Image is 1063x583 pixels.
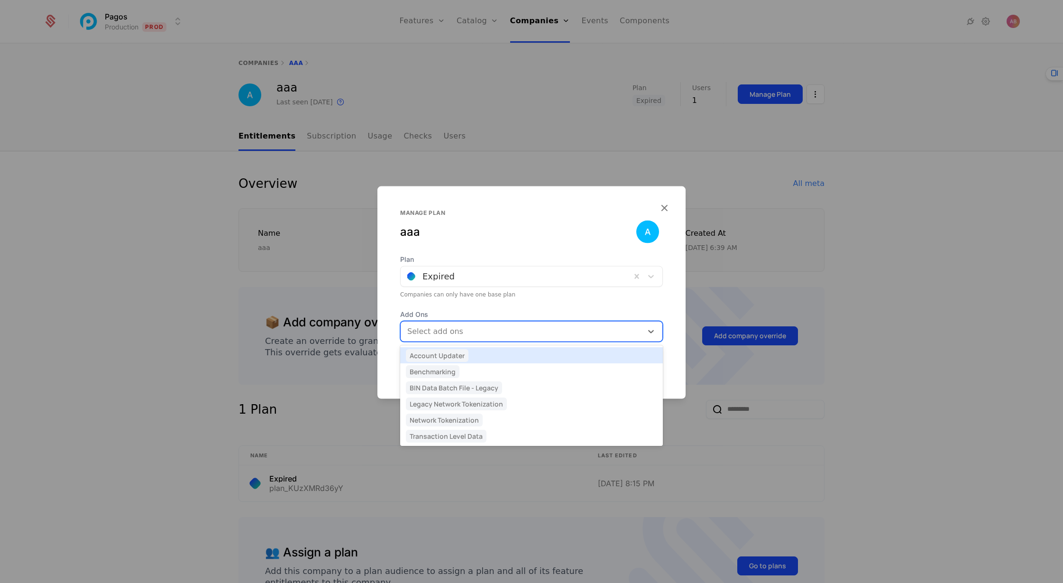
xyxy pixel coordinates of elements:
span: Add Ons [400,309,663,319]
span: Legacy Network Tokenization [406,398,507,410]
span: BIN Data Batch File - Legacy [406,381,502,394]
div: Companies can only have one base plan [400,290,663,298]
span: Account Updater [406,349,468,362]
span: Network Tokenization [406,414,483,426]
span: Transaction Level Data [406,430,486,443]
div: Select add ons [407,325,638,337]
img: aaa [636,220,659,243]
div: Manage plan [400,209,636,216]
div: aaa [400,224,636,239]
span: Plan [400,254,663,264]
span: Benchmarking [406,365,459,378]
